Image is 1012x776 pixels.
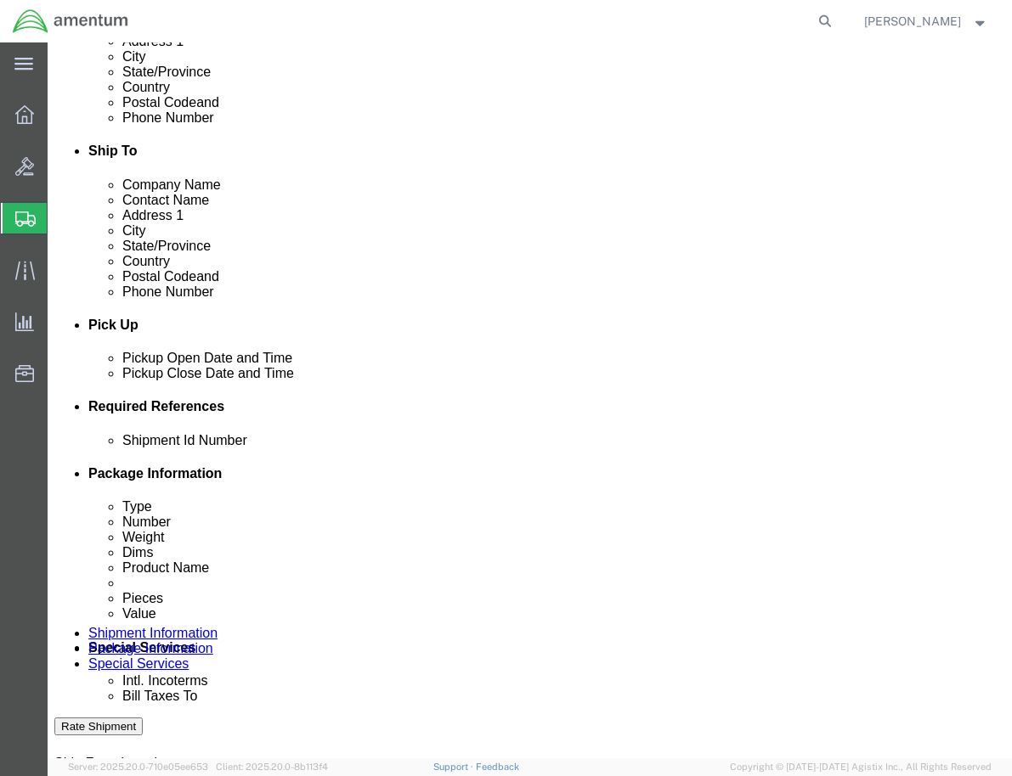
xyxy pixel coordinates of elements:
[476,762,519,772] a: Feedback
[864,12,961,31] span: Natalia Kegel
[68,762,208,772] span: Server: 2025.20.0-710e05ee653
[433,762,476,772] a: Support
[730,760,992,774] span: Copyright © [DATE]-[DATE] Agistix Inc., All Rights Reserved
[216,762,328,772] span: Client: 2025.20.0-8b113f4
[48,42,1012,758] iframe: FS Legacy Container
[12,8,129,34] img: logo
[863,11,989,31] button: [PERSON_NAME]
